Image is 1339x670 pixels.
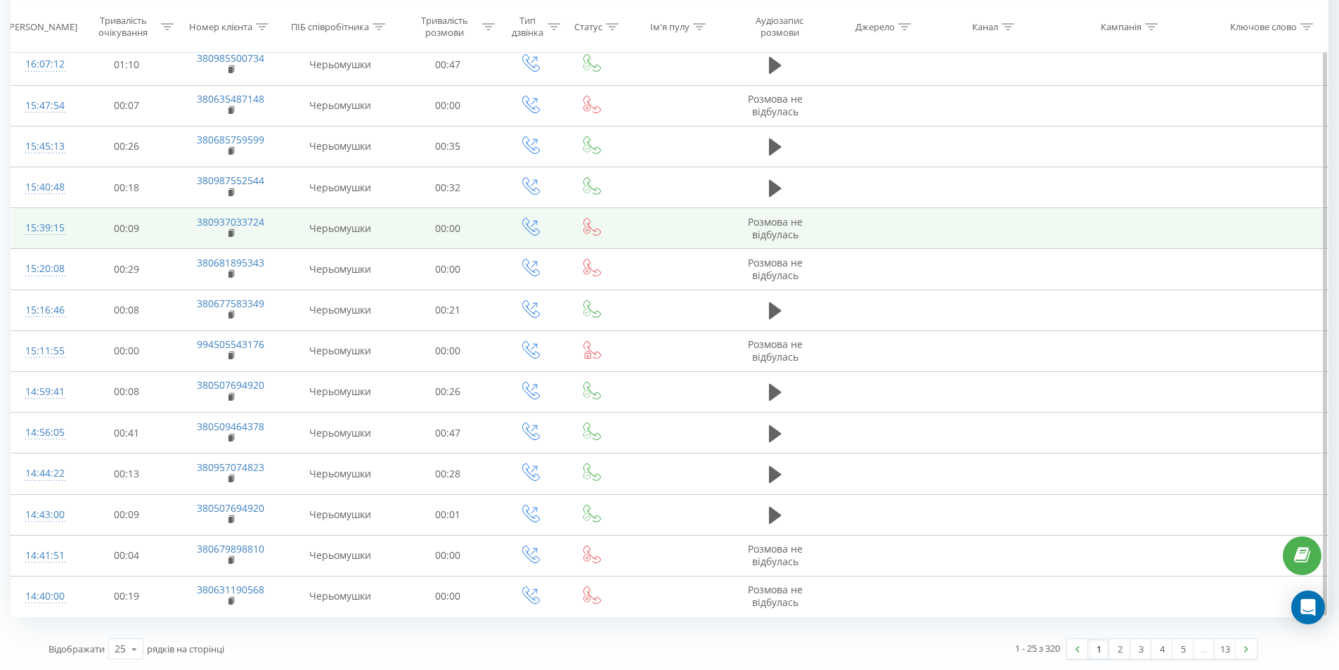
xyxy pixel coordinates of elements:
div: 14:56:05 [25,419,62,446]
div: 1 - 25 з 320 [1015,641,1060,655]
td: Черьомушки [283,535,397,576]
td: Черьомушки [283,44,397,85]
span: Розмова не відбулась [748,256,803,282]
div: … [1194,639,1215,659]
a: 380937033724 [197,215,264,228]
td: Черьомушки [283,330,397,371]
div: [PERSON_NAME] [6,20,77,32]
td: Черьомушки [283,413,397,453]
span: рядків на сторінці [147,643,224,655]
div: Ключове слово [1230,20,1297,32]
a: 380987552544 [197,174,264,187]
a: 380679898810 [197,542,264,555]
div: 14:43:00 [25,501,62,529]
div: 14:40:00 [25,583,62,610]
td: 00:07 [76,85,178,126]
div: 15:16:46 [25,297,62,324]
td: 00:35 [397,126,499,167]
td: 00:29 [76,249,178,290]
td: 00:00 [397,535,499,576]
span: Розмова не відбулась [748,583,803,609]
div: 14:41:51 [25,542,62,569]
div: Open Intercom Messenger [1291,591,1325,624]
td: 00:47 [397,413,499,453]
td: Черьомушки [283,249,397,290]
div: 14:59:41 [25,378,62,406]
div: 15:45:13 [25,133,62,160]
a: 380635487148 [197,92,264,105]
a: 3 [1130,639,1151,659]
div: 25 [115,642,126,656]
span: Розмова не відбулась [748,215,803,241]
td: 00:09 [76,208,178,249]
td: 00:19 [76,576,178,617]
td: Черьомушки [283,167,397,208]
div: Ім'я пулу [650,20,690,32]
div: Аудіозапис розмови [739,15,820,39]
div: Джерело [855,20,895,32]
a: 380957074823 [197,460,264,474]
td: 01:10 [76,44,178,85]
td: 00:00 [397,249,499,290]
td: Черьомушки [283,453,397,494]
a: 994505543176 [197,337,264,351]
td: 00:00 [397,208,499,249]
a: 380509464378 [197,420,264,433]
div: 15:40:48 [25,174,62,201]
a: 380685759599 [197,133,264,146]
span: Відображати [48,643,105,655]
td: 00:08 [76,371,178,412]
a: 380631190568 [197,583,264,596]
td: Черьомушки [283,290,397,330]
a: 5 [1172,639,1194,659]
td: 00:00 [397,330,499,371]
div: Тривалість очікування [89,15,158,39]
td: Черьомушки [283,85,397,126]
div: 15:47:54 [25,92,62,120]
div: Кампанія [1101,20,1141,32]
a: 2 [1109,639,1130,659]
td: 00:08 [76,290,178,330]
div: 15:39:15 [25,214,62,242]
td: 00:13 [76,453,178,494]
td: 00:00 [397,85,499,126]
a: 380677583349 [197,297,264,310]
td: 00:09 [76,494,178,535]
td: 00:01 [397,494,499,535]
a: 13 [1215,639,1236,659]
td: Черьомушки [283,576,397,617]
td: Черьомушки [283,126,397,167]
td: 00:04 [76,535,178,576]
td: 00:26 [76,126,178,167]
td: 00:41 [76,413,178,453]
a: 380507694920 [197,501,264,515]
a: 380681895343 [197,256,264,269]
div: Канал [972,20,998,32]
div: 15:11:55 [25,337,62,365]
span: Розмова не відбулась [748,542,803,568]
td: Черьомушки [283,494,397,535]
td: Черьомушки [283,208,397,249]
td: 00:00 [397,576,499,617]
a: 4 [1151,639,1172,659]
div: Номер клієнта [189,20,252,32]
div: 14:44:22 [25,460,62,487]
div: Тривалість розмови [410,15,479,39]
a: 1 [1088,639,1109,659]
div: Статус [574,20,602,32]
div: ПІБ співробітника [291,20,369,32]
td: Черьомушки [283,371,397,412]
td: 00:32 [397,167,499,208]
div: Тип дзвінка [511,15,544,39]
a: 380985500734 [197,51,264,65]
td: 00:21 [397,290,499,330]
td: 00:47 [397,44,499,85]
a: 380507694920 [197,378,264,392]
div: 15:20:08 [25,255,62,283]
td: 00:26 [397,371,499,412]
div: 16:07:12 [25,51,62,78]
span: Розмова не відбулась [748,92,803,118]
td: 00:18 [76,167,178,208]
td: 00:00 [76,330,178,371]
td: 00:28 [397,453,499,494]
